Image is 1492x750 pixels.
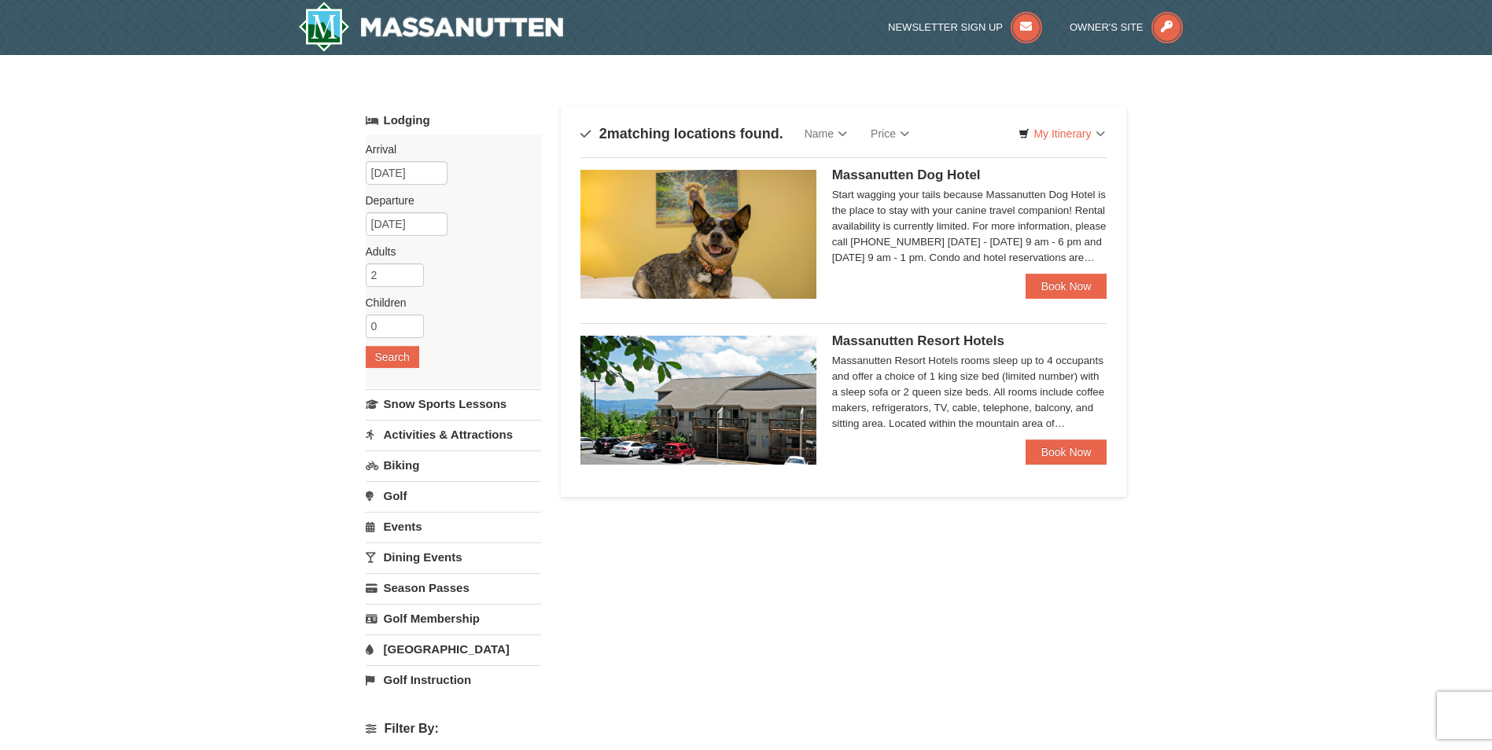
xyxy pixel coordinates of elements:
[832,167,981,182] span: Massanutten Dog Hotel
[366,512,541,541] a: Events
[366,634,541,664] a: [GEOGRAPHIC_DATA]
[888,21,1003,33] span: Newsletter Sign Up
[366,481,541,510] a: Golf
[580,126,783,142] h4: matching locations found.
[298,2,564,52] a: Massanutten Resort
[366,346,419,368] button: Search
[832,187,1107,266] div: Start wagging your tails because Massanutten Dog Hotel is the place to stay with your canine trav...
[366,542,541,572] a: Dining Events
[366,450,541,480] a: Biking
[366,420,541,449] a: Activities & Attractions
[366,193,529,208] label: Departure
[1070,21,1183,33] a: Owner's Site
[366,604,541,633] a: Golf Membership
[1026,274,1107,299] a: Book Now
[366,244,529,259] label: Adults
[366,295,529,311] label: Children
[366,573,541,602] a: Season Passes
[366,722,541,736] h4: Filter By:
[1008,122,1114,145] a: My Itinerary
[580,336,816,465] img: 19219026-1-e3b4ac8e.jpg
[832,333,1004,348] span: Massanutten Resort Hotels
[366,389,541,418] a: Snow Sports Lessons
[366,142,529,157] label: Arrival
[832,353,1107,432] div: Massanutten Resort Hotels rooms sleep up to 4 occupants and offer a choice of 1 king size bed (li...
[599,126,607,142] span: 2
[859,118,921,149] a: Price
[366,665,541,694] a: Golf Instruction
[1070,21,1144,33] span: Owner's Site
[366,106,541,134] a: Lodging
[298,2,564,52] img: Massanutten Resort Logo
[888,21,1042,33] a: Newsletter Sign Up
[580,170,816,299] img: 27428181-5-81c892a3.jpg
[1026,439,1107,465] a: Book Now
[793,118,859,149] a: Name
